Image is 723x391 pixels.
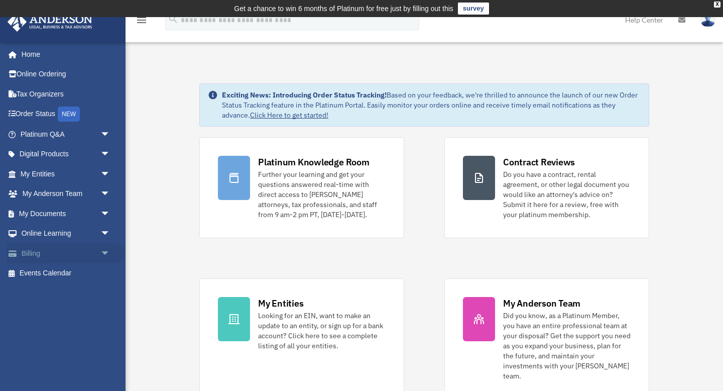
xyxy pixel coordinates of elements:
div: My Anderson Team [503,297,580,310]
span: arrow_drop_down [100,144,120,165]
span: arrow_drop_down [100,204,120,224]
a: Home [7,44,120,64]
a: Platinum Q&Aarrow_drop_down [7,124,126,144]
a: My Entitiesarrow_drop_down [7,164,126,184]
span: arrow_drop_down [100,184,120,205]
a: Online Learningarrow_drop_down [7,224,126,244]
a: Online Ordering [7,64,126,84]
div: Based on your feedback, we're thrilled to announce the launch of our new Order Status Tracking fe... [222,90,641,120]
div: Further your learning and get your questions answered real-time with direct access to [PERSON_NAM... [258,169,386,220]
span: arrow_drop_down [100,243,120,264]
a: Click Here to get started! [250,111,328,120]
a: Tax Organizers [7,84,126,104]
div: Looking for an EIN, want to make an update to an entity, or sign up for a bank account? Click her... [258,311,386,351]
div: Do you have a contract, rental agreement, or other legal document you would like an attorney's ad... [503,169,631,220]
span: arrow_drop_down [100,124,120,145]
strong: Exciting News: Introducing Order Status Tracking! [222,90,387,100]
span: arrow_drop_down [100,224,120,244]
a: survey [458,3,489,15]
i: menu [136,14,148,26]
div: close [714,2,720,8]
span: arrow_drop_down [100,164,120,184]
div: Platinum Knowledge Room [258,156,370,168]
img: User Pic [700,13,715,27]
div: Get a chance to win 6 months of Platinum for free just by filling out this [234,3,453,15]
a: My Anderson Teamarrow_drop_down [7,184,126,204]
a: Order StatusNEW [7,104,126,125]
a: Billingarrow_drop_down [7,243,126,263]
div: Did you know, as a Platinum Member, you have an entire professional team at your disposal? Get th... [503,311,631,381]
a: menu [136,18,148,26]
img: Anderson Advisors Platinum Portal [5,12,95,32]
a: Platinum Knowledge Room Further your learning and get your questions answered real-time with dire... [199,137,404,238]
div: My Entities [258,297,303,310]
div: Contract Reviews [503,156,575,168]
i: search [168,14,179,25]
a: My Documentsarrow_drop_down [7,204,126,224]
div: NEW [58,107,80,122]
a: Digital Productsarrow_drop_down [7,144,126,164]
a: Events Calendar [7,263,126,283]
a: Contract Reviews Do you have a contract, rental agreement, or other legal document you would like... [444,137,649,238]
